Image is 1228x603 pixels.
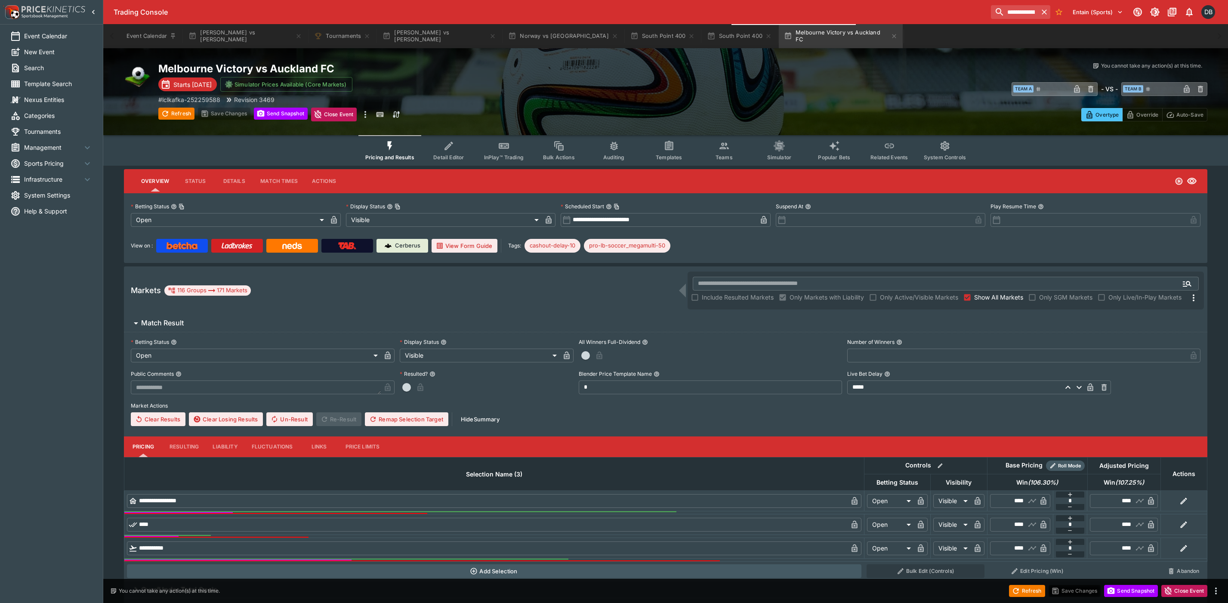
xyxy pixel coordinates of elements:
[131,285,161,295] h5: Markets
[1147,4,1163,20] button: Toggle light/dark mode
[867,541,914,555] div: Open
[300,436,339,457] button: Links
[282,242,302,249] img: Neds
[158,62,683,75] h2: Copy To Clipboard
[24,31,93,40] span: Event Calendar
[1009,585,1045,597] button: Refresh
[24,127,93,136] span: Tournaments
[441,339,447,345] button: Display Status
[365,154,414,161] span: Pricing and Results
[358,135,973,166] div: Event type filters
[387,204,393,210] button: Display StatusCopy To Clipboard
[525,241,580,250] span: cashout-delay-10
[400,338,439,346] p: Display Status
[1101,84,1118,93] h6: - VS -
[933,541,971,555] div: Visible
[579,370,652,377] p: Blender Price Template Name
[338,242,356,249] img: TabNZ
[124,315,1207,332] button: Match Result
[167,242,197,249] img: Betcha
[805,204,811,210] button: Suspend At
[176,171,215,192] button: Status
[716,154,733,161] span: Teams
[1136,110,1158,119] p: Override
[924,154,966,161] span: System Controls
[525,239,580,253] div: Betting Target: cerberus
[847,370,882,377] p: Live Bet Delay
[1013,85,1034,93] span: Team A
[867,564,984,578] button: Bulk Edit (Controls)
[974,293,1023,302] span: Show All Markets
[339,436,387,457] button: Price Limits
[1101,62,1202,70] p: You cannot take any action(s) at this time.
[896,339,902,345] button: Number of Winners
[457,469,532,479] span: Selection Name (3)
[1081,108,1207,121] div: Start From
[642,339,648,345] button: All Winners Full-Dividend
[561,203,604,210] p: Scheduled Start
[484,154,524,161] span: InPlay™ Trading
[1038,204,1044,210] button: Play Resume Time
[220,77,352,92] button: Simulator Prices Available (Core Markets)
[991,5,1038,19] input: search
[1094,477,1154,488] span: Win(107.25%)
[254,108,308,120] button: Send Snapshot
[625,24,700,48] button: South Point 400
[1039,293,1092,302] span: Only SGM Markets
[400,370,428,377] p: Resulted?
[131,412,185,426] button: Clear Results
[309,24,376,48] button: Tournaments
[1164,4,1180,20] button: Documentation
[376,239,428,253] a: Cerberus
[24,47,93,56] span: New Event
[847,338,895,346] p: Number of Winners
[1028,477,1058,488] em: ( 106.30 %)
[880,293,958,302] span: Only Active/Visible Markets
[3,3,20,21] img: PriceKinetics Logo
[1179,276,1195,291] button: Open
[779,24,903,48] button: Melbourne Victory vs Auckland FC
[131,213,327,227] div: Open
[1182,4,1197,20] button: Notifications
[603,154,624,161] span: Auditing
[584,239,670,253] div: Betting Target: cerberus
[933,494,971,508] div: Visible
[22,6,85,12] img: PriceKinetics
[990,564,1085,578] button: Edit Pricing (Win)
[864,457,987,474] th: Controls
[365,412,448,426] button: Remap Selection Target
[24,79,93,88] span: Template Search
[24,159,82,168] span: Sports Pricing
[1095,110,1119,119] p: Overtype
[767,154,791,161] span: Simulator
[234,95,275,104] p: Revision 3469
[395,204,401,210] button: Copy To Clipboard
[654,371,660,377] button: Blender Price Template Name
[206,436,244,457] button: Liability
[221,242,253,249] img: Ladbrokes
[119,587,220,595] p: You cannot take any action(s) at this time.
[579,338,640,346] p: All Winners Full-Dividend
[158,108,194,120] button: Refresh
[1176,110,1203,119] p: Auto-Save
[346,213,542,227] div: Visible
[316,412,361,426] span: Re-Result
[790,293,864,302] span: Only Markets with Liability
[305,171,343,192] button: Actions
[584,241,670,250] span: pro-lb-soccer_megamulti-50
[360,108,370,121] button: more
[776,203,803,210] p: Suspend At
[171,339,177,345] button: Betting Status
[702,293,774,302] span: Include Resulted Markets
[24,191,93,200] span: System Settings
[1115,477,1144,488] em: ( 107.25 %)
[163,436,206,457] button: Resulting
[1187,176,1197,186] svg: Visible
[429,371,435,377] button: Resulted?
[24,111,93,120] span: Categories
[183,24,307,48] button: [PERSON_NAME] vs [PERSON_NAME]
[1211,586,1221,596] button: more
[456,412,505,426] button: HideSummary
[1162,108,1207,121] button: Auto-Save
[1160,457,1207,490] th: Actions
